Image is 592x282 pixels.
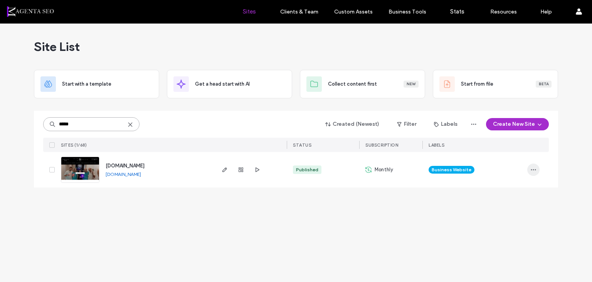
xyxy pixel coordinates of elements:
[300,70,425,98] div: Collect content firstNew
[375,166,393,174] span: Monthly
[328,80,377,88] span: Collect content first
[195,80,250,88] span: Get a head start with AI
[450,8,464,15] label: Stats
[61,142,87,148] span: SITES (1/68)
[536,81,552,88] div: Beta
[365,142,398,148] span: SUBSCRIPTION
[296,166,318,173] div: Published
[17,5,32,12] span: Help
[106,171,141,177] a: [DOMAIN_NAME]
[319,118,386,130] button: Created (Newest)
[389,118,424,130] button: Filter
[293,142,311,148] span: STATUS
[280,8,318,15] label: Clients & Team
[427,118,464,130] button: Labels
[243,8,256,15] label: Sites
[461,80,493,88] span: Start from file
[34,39,80,54] span: Site List
[429,142,444,148] span: LABELS
[62,80,111,88] span: Start with a template
[106,163,145,169] a: [DOMAIN_NAME]
[34,70,159,98] div: Start with a template
[486,118,549,130] button: Create New Site
[167,70,292,98] div: Get a head start with AI
[433,70,558,98] div: Start from fileBeta
[388,8,426,15] label: Business Tools
[540,8,552,15] label: Help
[490,8,517,15] label: Resources
[404,81,419,88] div: New
[334,8,373,15] label: Custom Assets
[432,166,471,173] span: Business Website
